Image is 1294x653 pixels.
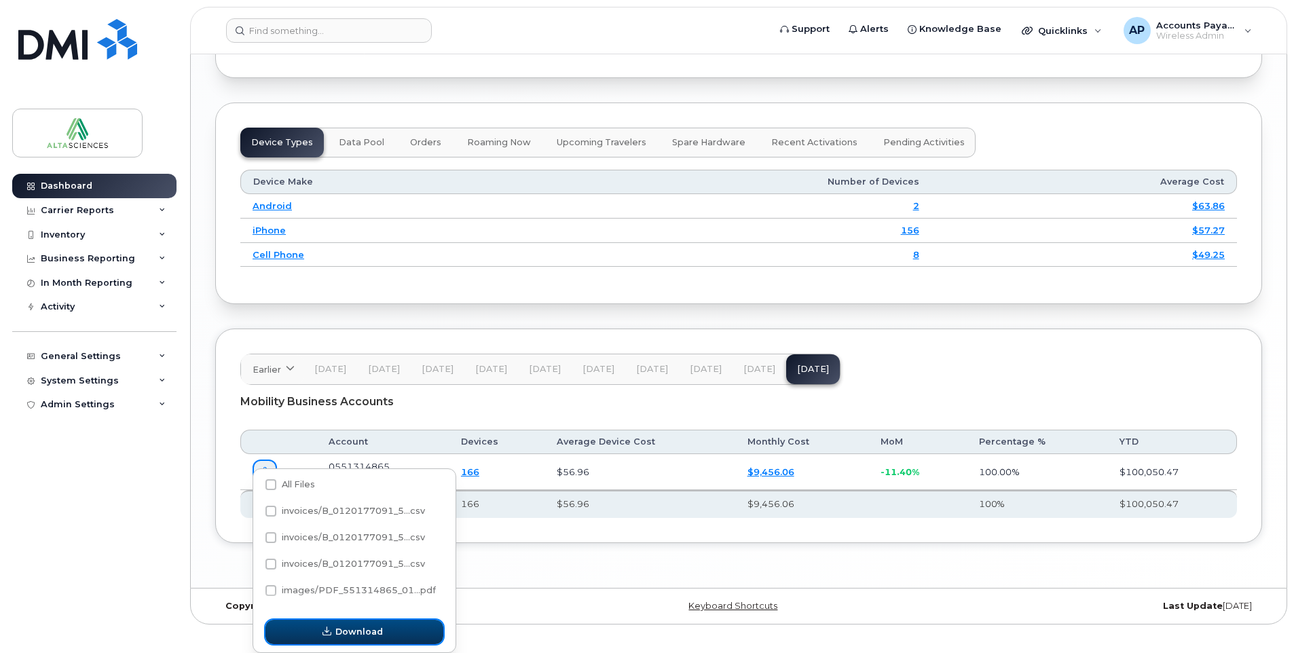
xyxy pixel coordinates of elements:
[1192,225,1225,236] a: $57.27
[1156,31,1238,41] span: Wireless Admin
[881,466,919,477] span: -11.40%
[253,225,286,236] a: iPhone
[747,466,794,477] a: $9,456.06
[329,461,390,472] span: 0551314865
[1012,17,1111,44] div: Quicklinks
[771,137,857,148] span: Recent Activations
[860,22,889,36] span: Alerts
[544,454,735,490] td: $56.96
[901,225,919,236] a: 156
[253,249,304,260] a: Cell Phone
[265,620,443,644] button: Download
[529,364,561,375] span: [DATE]
[898,16,1011,43] a: Knowledge Base
[883,137,965,148] span: Pending Activities
[282,479,315,489] span: All Files
[282,506,425,516] span: invoices/B_0120177091_5...csv
[240,170,532,194] th: Device Make
[314,364,346,375] span: [DATE]
[839,16,898,43] a: Alerts
[253,200,292,211] a: Android
[241,354,303,384] a: Earlier
[931,170,1237,194] th: Average Cost
[868,430,966,454] th: MoM
[690,364,722,375] span: [DATE]
[544,430,735,454] th: Average Device Cost
[544,490,735,517] th: $56.96
[636,364,668,375] span: [DATE]
[265,588,436,598] span: images/PDF_551314865_018_0000000000.pdf
[461,466,479,477] a: 166
[771,16,839,43] a: Support
[967,430,1108,454] th: Percentage %
[967,490,1108,517] th: 100%
[583,364,614,375] span: [DATE]
[265,535,425,545] span: invoices/B_0120177091_551314865_12092025_MOB.csv
[215,601,564,612] div: MyServe [DATE]–[DATE]
[265,508,425,519] span: invoices/B_0120177091_551314865_12092025_ACC.csv
[282,585,436,595] span: images/PDF_551314865_01...pdf
[913,249,919,260] a: 8
[467,137,531,148] span: Roaming Now
[1129,22,1145,39] span: AP
[410,137,441,148] span: Orders
[1107,430,1237,454] th: YTD
[265,561,425,572] span: invoices/B_0120177091_551314865_12092025_DTL.csv
[422,364,454,375] span: [DATE]
[1107,490,1237,517] th: $100,050.47
[1038,25,1088,36] span: Quicklinks
[735,490,869,517] th: $9,456.06
[449,490,544,517] th: 166
[1114,17,1261,44] div: Accounts Payable
[282,532,425,542] span: invoices/B_0120177091_5...csv
[282,559,425,569] span: invoices/B_0120177091_5...csv
[743,364,775,375] span: [DATE]
[913,200,919,211] a: 2
[226,18,432,43] input: Find something...
[672,137,745,148] span: Spare Hardware
[913,601,1262,612] div: [DATE]
[688,601,777,611] a: Keyboard Shortcuts
[1192,200,1225,211] a: $63.86
[792,22,830,36] span: Support
[225,601,274,611] strong: Copyright
[1107,454,1237,490] td: $100,050.47
[532,170,931,194] th: Number of Devices
[316,430,449,454] th: Account
[1192,249,1225,260] a: $49.25
[335,625,383,638] span: Download
[1156,20,1238,31] span: Accounts Payable
[449,430,544,454] th: Devices
[557,137,646,148] span: Upcoming Travelers
[475,364,507,375] span: [DATE]
[735,430,869,454] th: Monthly Cost
[240,385,1237,419] div: Mobility Business Accounts
[1163,601,1223,611] strong: Last Update
[368,364,400,375] span: [DATE]
[339,137,384,148] span: Data Pool
[253,363,281,376] span: Earlier
[967,454,1108,490] td: 100.00%
[919,22,1001,36] span: Knowledge Base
